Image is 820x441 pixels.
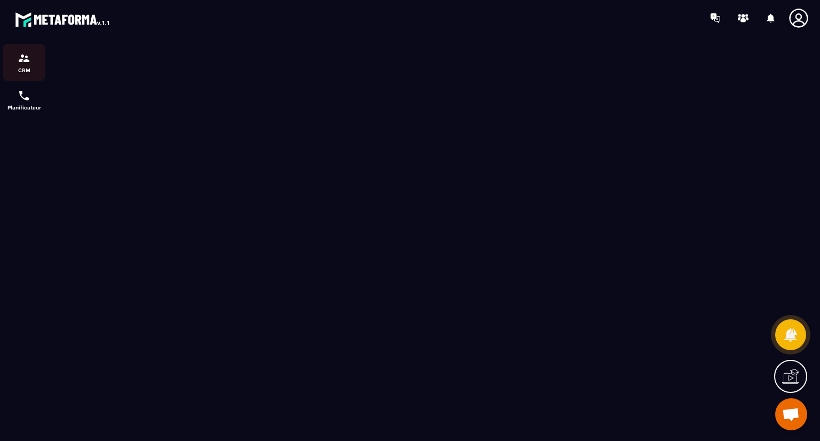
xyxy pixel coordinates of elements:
[775,398,807,430] div: Ouvrir le chat
[3,67,45,73] p: CRM
[3,105,45,111] p: Planificateur
[18,52,30,65] img: formation
[15,10,111,29] img: logo
[3,81,45,119] a: schedulerschedulerPlanificateur
[3,44,45,81] a: formationformationCRM
[18,89,30,102] img: scheduler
